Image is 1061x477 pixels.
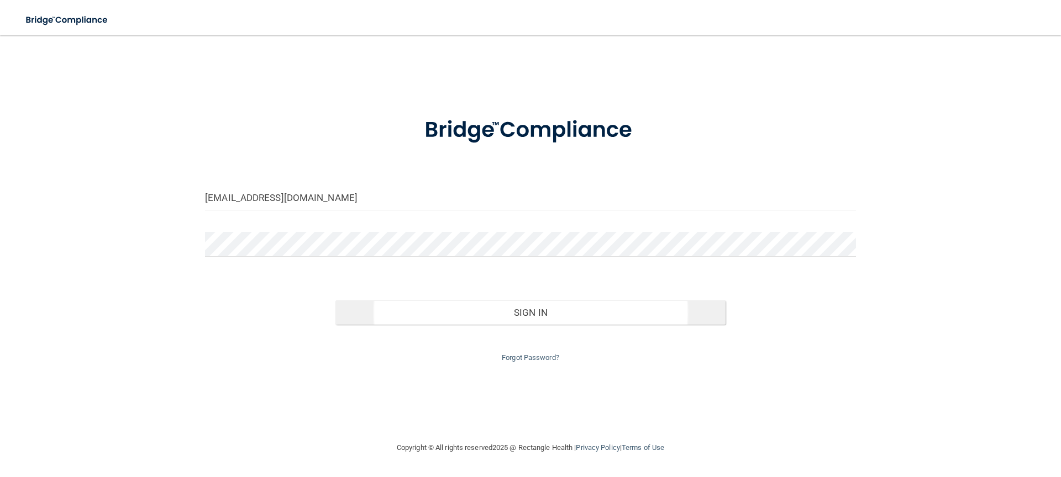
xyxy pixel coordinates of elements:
[17,9,118,31] img: bridge_compliance_login_screen.278c3ca4.svg
[576,443,619,452] a: Privacy Policy
[329,430,732,465] div: Copyright © All rights reserved 2025 @ Rectangle Health | |
[622,443,664,452] a: Terms of Use
[502,353,559,362] a: Forgot Password?
[402,102,659,159] img: bridge_compliance_login_screen.278c3ca4.svg
[205,185,856,210] input: Email
[870,399,1048,443] iframe: Drift Widget Chat Controller
[335,300,726,325] button: Sign In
